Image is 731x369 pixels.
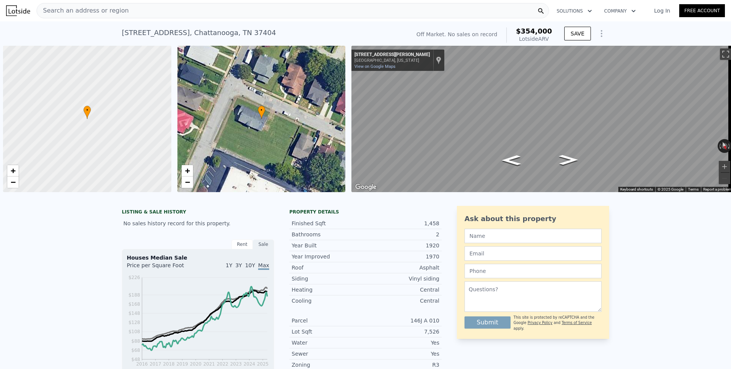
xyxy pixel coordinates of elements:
[258,262,269,270] span: Max
[128,329,140,334] tspan: $108
[292,275,365,282] div: Siding
[562,321,592,325] a: Terms of Service
[365,231,439,238] div: 2
[417,30,497,38] div: Off Market. No sales on record
[658,187,683,191] span: © 2025 Google
[292,220,365,227] div: Finished Sqft
[122,27,276,38] div: [STREET_ADDRESS] , Chattanooga , TN 37404
[464,316,511,329] button: Submit
[645,7,679,14] a: Log In
[365,297,439,305] div: Central
[464,213,602,224] div: Ask about this property
[136,361,148,367] tspan: 2016
[226,262,232,268] span: 1Y
[203,361,215,367] tspan: 2021
[131,348,140,353] tspan: $68
[679,4,725,17] a: Free Account
[594,26,609,41] button: Show Options
[83,107,91,114] span: •
[235,262,242,268] span: 3Y
[37,6,129,15] span: Search an address or region
[353,182,378,192] img: Google
[354,58,430,63] div: [GEOGRAPHIC_DATA], [US_STATE]
[128,292,140,298] tspan: $188
[128,320,140,325] tspan: $128
[719,173,730,184] button: Zoom out
[551,4,598,18] button: Solutions
[185,177,190,187] span: −
[182,176,193,188] a: Zoom out
[516,35,552,43] div: Lotside ARV
[598,4,642,18] button: Company
[245,262,255,268] span: 10Y
[464,229,602,243] input: Name
[292,242,365,249] div: Year Built
[365,361,439,369] div: R3
[217,361,228,367] tspan: 2022
[365,317,439,324] div: 146J A 010
[718,139,722,153] button: Rotate counterclockwise
[128,302,140,307] tspan: $168
[719,139,730,154] button: Reset the view
[365,264,439,271] div: Asphalt
[128,275,140,280] tspan: $226
[365,220,439,227] div: 1,458
[551,152,586,167] path: Go Northwest, Chamberlain Ave.
[292,286,365,294] div: Heating
[150,361,161,367] tspan: 2017
[365,328,439,335] div: 7,526
[516,27,552,35] span: $354,000
[292,297,365,305] div: Cooling
[128,311,140,316] tspan: $148
[528,321,552,325] a: Privacy Policy
[131,339,140,344] tspan: $88
[163,361,175,367] tspan: 2018
[292,328,365,335] div: Lot Sqft
[11,166,16,175] span: +
[190,361,202,367] tspan: 2020
[353,182,378,192] a: Open this area in Google Maps (opens a new window)
[514,315,602,331] div: This site is protected by reCAPTCHA and the Google and apply.
[365,339,439,347] div: Yes
[230,361,242,367] tspan: 2023
[244,361,255,367] tspan: 2024
[365,350,439,358] div: Yes
[354,64,396,69] a: View on Google Maps
[127,262,198,274] div: Price per Square Foot
[354,52,430,58] div: [STREET_ADDRESS][PERSON_NAME]
[292,317,365,324] div: Parcel
[688,187,699,191] a: Terms (opens in new tab)
[7,176,19,188] a: Zoom out
[292,253,365,260] div: Year Improved
[258,106,265,119] div: •
[289,209,442,215] div: Property details
[127,254,269,262] div: Houses Median Sale
[257,361,269,367] tspan: 2025
[7,165,19,176] a: Zoom in
[292,339,365,347] div: Water
[620,187,653,192] button: Keyboard shortcuts
[436,56,441,64] a: Show location on map
[292,231,365,238] div: Bathrooms
[131,357,140,362] tspan: $48
[292,350,365,358] div: Sewer
[464,246,602,261] input: Email
[122,209,274,217] div: LISTING & SALE HISTORY
[122,217,274,230] div: No sales history record for this property.
[365,242,439,249] div: 1920
[494,153,529,168] path: Go East, Chamberlain Ave.
[258,107,265,114] span: •
[11,177,16,187] span: −
[231,239,253,249] div: Rent
[6,5,30,16] img: Lotside
[564,27,591,40] button: SAVE
[185,166,190,175] span: +
[182,165,193,176] a: Zoom in
[365,275,439,282] div: Vinyl siding
[292,361,365,369] div: Zoning
[464,264,602,278] input: Phone
[719,161,730,172] button: Zoom in
[176,361,188,367] tspan: 2019
[292,264,365,271] div: Roof
[365,286,439,294] div: Central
